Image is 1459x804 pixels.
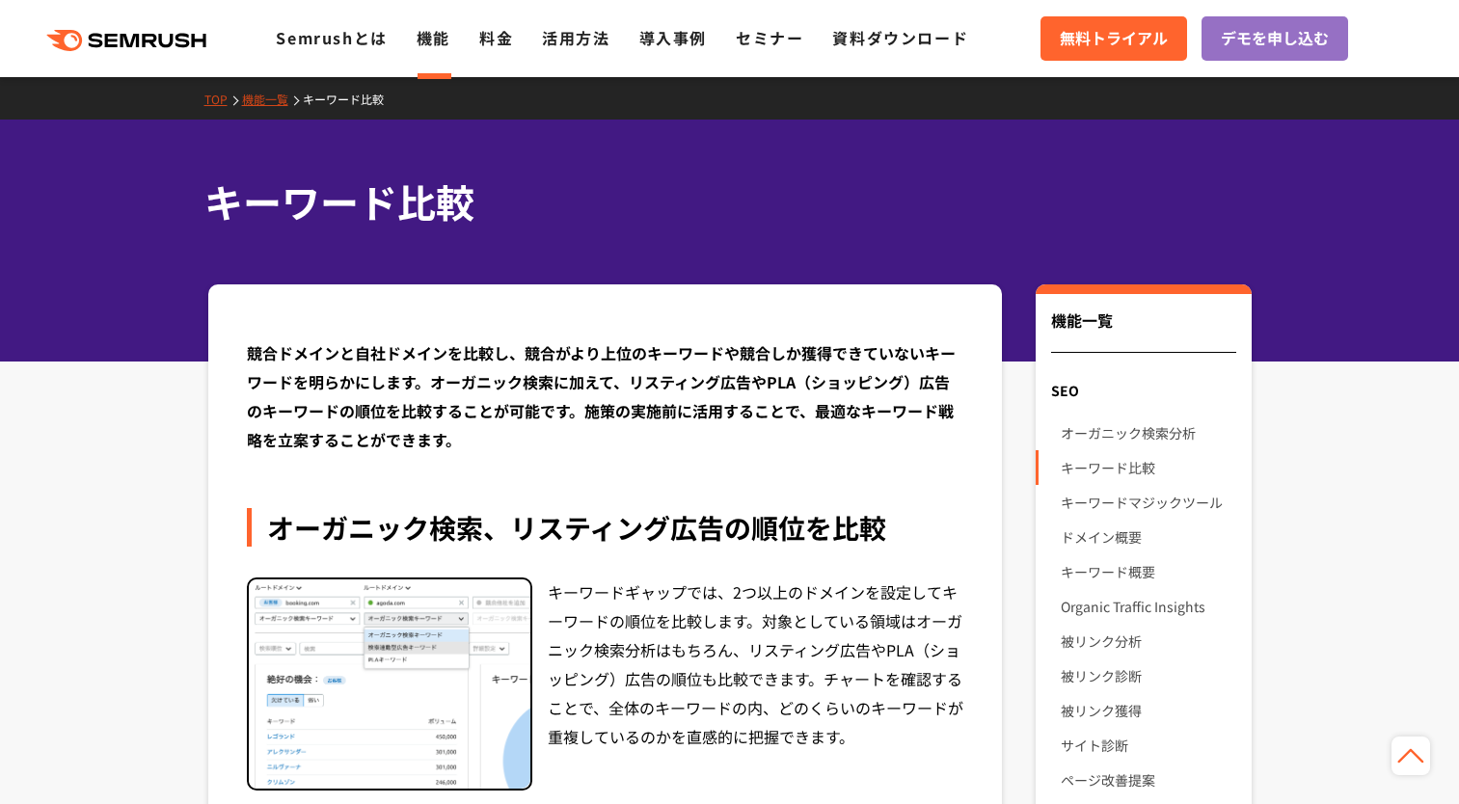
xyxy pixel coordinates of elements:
[542,26,609,49] a: 活用方法
[832,26,968,49] a: 資料ダウンロード
[1040,16,1187,61] a: 無料トライアル
[639,26,707,49] a: 導入事例
[1061,728,1235,763] a: サイト診断
[1036,373,1251,408] div: SEO
[1061,554,1235,589] a: キーワード概要
[1061,485,1235,520] a: キーワードマジックツール
[548,577,964,791] div: キーワードギャップでは、2つ以上のドメインを設定してキーワードの順位を比較します。対象としている領域はオーガニック検索分析はもちろん、リスティング広告やPLA（ショッピング）広告の順位も比較でき...
[247,508,964,547] div: オーガニック検索、リスティング広告の順位を比較
[479,26,513,49] a: 料金
[204,91,242,107] a: TOP
[1287,729,1438,783] iframe: Help widget launcher
[276,26,387,49] a: Semrushとは
[1060,26,1168,51] span: 無料トライアル
[1202,16,1348,61] a: デモを申し込む
[1221,26,1329,51] span: デモを申し込む
[242,91,303,107] a: 機能一覧
[1061,693,1235,728] a: 被リンク獲得
[1061,763,1235,797] a: ページ改善提案
[249,579,530,790] img: キーワード比較 オーガニック検索 PPC
[1061,520,1235,554] a: ドメイン概要
[736,26,803,49] a: セミナー
[417,26,450,49] a: 機能
[1061,658,1235,693] a: 被リンク診断
[1061,415,1235,450] a: オーガニック検索分析
[1061,624,1235,658] a: 被リンク分析
[1061,450,1235,485] a: キーワード比較
[303,91,398,107] a: キーワード比較
[1061,589,1235,624] a: Organic Traffic Insights
[1051,308,1235,353] div: 機能一覧
[247,338,964,454] div: 競合ドメインと自社ドメインを比較し、競合がより上位のキーワードや競合しか獲得できていないキーワードを明らかにします。オーガニック検索に加えて、リスティング広告やPLA（ショッピング）広告のキーワ...
[204,174,1236,230] h1: キーワード比較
